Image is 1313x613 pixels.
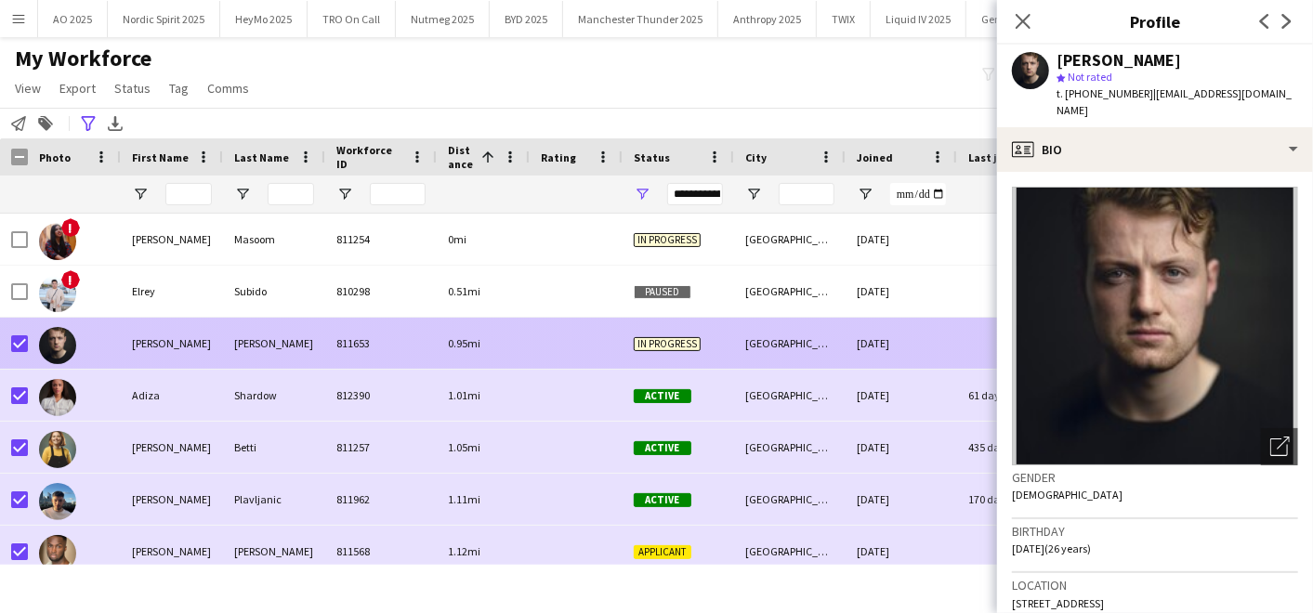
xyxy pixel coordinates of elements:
[857,186,873,202] button: Open Filter Menu
[61,218,80,237] span: !
[968,150,1010,164] span: Last job
[165,183,212,205] input: First Name Filter Input
[223,526,325,577] div: [PERSON_NAME]
[448,492,480,506] span: 1.11mi
[997,127,1313,172] div: Bio
[957,422,1069,473] div: 435 days
[325,526,437,577] div: 811568
[132,186,149,202] button: Open Filter Menu
[490,1,563,37] button: BYD 2025
[734,318,846,369] div: [GEOGRAPHIC_DATA]
[745,186,762,202] button: Open Filter Menu
[563,1,718,37] button: Manchester Thunder 2025
[223,318,325,369] div: [PERSON_NAME]
[59,80,96,97] span: Export
[15,80,41,97] span: View
[223,214,325,265] div: Masoom
[234,186,251,202] button: Open Filter Menu
[634,186,650,202] button: Open Filter Menu
[1012,577,1298,593] h3: Location
[448,143,474,171] span: Distance
[325,474,437,525] div: 811962
[817,1,871,37] button: TWIX
[34,112,57,135] app-action-btn: Add to tag
[1057,86,1153,100] span: t. [PHONE_NUMBER]
[107,76,158,100] a: Status
[121,526,223,577] div: [PERSON_NAME]
[871,1,966,37] button: Liquid IV 2025
[308,1,396,37] button: TRO On Call
[121,214,223,265] div: [PERSON_NAME]
[162,76,196,100] a: Tag
[39,379,76,416] img: Adiza Shardow
[268,183,314,205] input: Last Name Filter Input
[1057,86,1292,117] span: | [EMAIL_ADDRESS][DOMAIN_NAME]
[1057,52,1181,69] div: [PERSON_NAME]
[846,266,957,317] div: [DATE]
[52,76,103,100] a: Export
[448,232,466,246] span: 0mi
[336,143,403,171] span: Workforce ID
[779,183,834,205] input: City Filter Input
[1012,187,1298,465] img: Crew avatar or photo
[223,370,325,421] div: Shardow
[634,493,691,507] span: Active
[734,422,846,473] div: [GEOGRAPHIC_DATA]
[169,80,189,97] span: Tag
[39,275,76,312] img: Elrey Subido
[39,535,76,572] img: Antony Kofi Aidoo
[890,183,946,205] input: Joined Filter Input
[448,336,480,350] span: 0.95mi
[448,544,480,558] span: 1.12mi
[634,337,701,351] span: In progress
[223,474,325,525] div: Plavljanic
[634,285,691,299] span: Paused
[997,9,1313,33] h3: Profile
[200,76,256,100] a: Comms
[39,431,76,468] img: Serena Betti
[846,214,957,265] div: [DATE]
[1012,488,1123,502] span: [DEMOGRAPHIC_DATA]
[104,112,126,135] app-action-btn: Export XLSX
[325,266,437,317] div: 810298
[325,422,437,473] div: 811257
[846,422,957,473] div: [DATE]
[1012,469,1298,486] h3: Gender
[7,76,48,100] a: View
[448,440,480,454] span: 1.05mi
[734,214,846,265] div: [GEOGRAPHIC_DATA]
[634,441,691,455] span: Active
[234,150,289,164] span: Last Name
[846,526,957,577] div: [DATE]
[1068,70,1112,84] span: Not rated
[857,150,893,164] span: Joined
[77,112,99,135] app-action-btn: Advanced filters
[38,1,108,37] button: AO 2025
[121,474,223,525] div: [PERSON_NAME]
[325,370,437,421] div: 812390
[718,1,817,37] button: Anthropy 2025
[121,370,223,421] div: Adiza
[1012,523,1298,540] h3: Birthday
[121,318,223,369] div: [PERSON_NAME]
[15,45,151,72] span: My Workforce
[325,214,437,265] div: 811254
[39,327,76,364] img: Luke Gallagher
[734,474,846,525] div: [GEOGRAPHIC_DATA]
[61,270,80,289] span: !
[7,112,30,135] app-action-btn: Notify workforce
[541,150,576,164] span: Rating
[370,183,426,205] input: Workforce ID Filter Input
[634,545,691,559] span: Applicant
[121,266,223,317] div: Elrey
[39,483,76,520] img: Luka Plavljanic
[108,1,220,37] button: Nordic Spirit 2025
[957,474,1069,525] div: 170 days
[1261,428,1298,465] div: Open photos pop-in
[448,284,480,298] span: 0.51mi
[634,150,670,164] span: Status
[223,422,325,473] div: Betti
[734,526,846,577] div: [GEOGRAPHIC_DATA]
[223,266,325,317] div: Subido
[114,80,151,97] span: Status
